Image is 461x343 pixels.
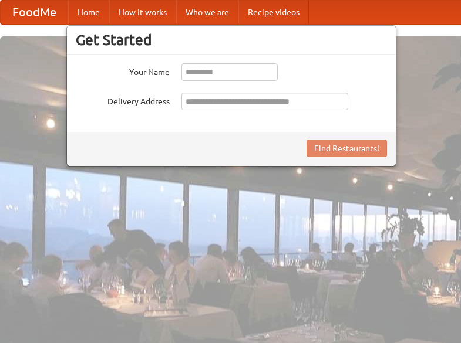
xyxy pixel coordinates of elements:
[76,93,170,107] label: Delivery Address
[109,1,176,24] a: How it works
[76,63,170,78] label: Your Name
[307,140,387,157] button: Find Restaurants!
[238,1,309,24] a: Recipe videos
[68,1,109,24] a: Home
[76,31,387,49] h3: Get Started
[1,1,68,24] a: FoodMe
[176,1,238,24] a: Who we are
